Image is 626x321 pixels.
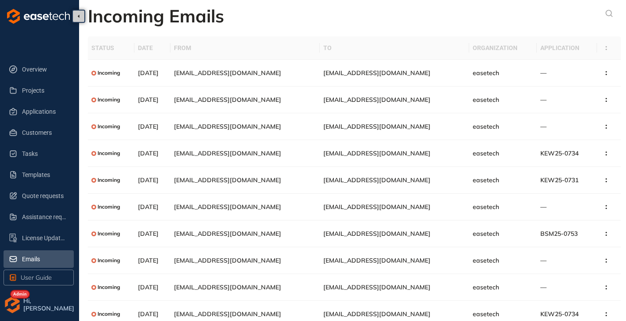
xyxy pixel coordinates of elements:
[22,103,67,120] span: Applications
[138,256,159,264] span: [DATE]
[98,177,120,183] span: Incoming
[98,257,120,263] span: Incoming
[540,203,546,211] span: —
[138,230,159,238] span: [DATE]
[138,123,159,130] span: [DATE]
[473,69,499,77] span: easetech
[473,283,499,291] span: easetech
[22,208,67,226] span: Assistance requests
[323,96,431,104] span: [EMAIL_ADDRESS][DOMAIN_NAME]
[473,256,499,264] span: easetech
[138,96,159,104] span: [DATE]
[323,256,431,264] span: [EMAIL_ADDRESS][DOMAIN_NAME]
[4,296,21,314] img: avatar
[174,96,281,104] span: [EMAIL_ADDRESS][DOMAIN_NAME]
[473,123,499,130] span: easetech
[7,9,70,24] img: logo
[323,69,431,77] span: [EMAIL_ADDRESS][DOMAIN_NAME]
[98,284,120,290] span: Incoming
[320,36,469,60] th: To
[540,256,546,264] span: —
[138,176,159,184] span: [DATE]
[98,123,120,130] span: Incoming
[174,310,281,318] span: [EMAIL_ADDRESS][DOMAIN_NAME]
[473,203,499,211] span: easetech
[473,310,499,318] span: easetech
[98,204,120,210] span: Incoming
[323,310,431,318] span: [EMAIL_ADDRESS][DOMAIN_NAME]
[540,69,546,77] span: —
[134,36,170,60] th: Date
[174,283,281,291] span: [EMAIL_ADDRESS][DOMAIN_NAME]
[22,229,67,247] span: License Update Requests
[98,70,120,76] span: Incoming
[138,203,159,211] span: [DATE]
[473,230,499,238] span: easetech
[174,149,281,157] span: [EMAIL_ADDRESS][DOMAIN_NAME]
[22,82,67,99] span: Projects
[138,283,159,291] span: [DATE]
[22,145,67,162] span: Tasks
[540,176,579,184] span: KEW25-0731
[22,250,67,268] span: Emails
[98,97,120,103] span: Incoming
[540,230,578,238] span: BSM25-0753
[174,230,281,238] span: [EMAIL_ADDRESS][DOMAIN_NAME]
[138,149,159,157] span: [DATE]
[22,61,67,78] span: Overview
[22,124,67,141] span: Customers
[138,69,159,77] span: [DATE]
[22,166,67,184] span: Templates
[22,187,67,205] span: Quote requests
[540,123,546,130] span: —
[138,310,159,318] span: [DATE]
[174,203,281,211] span: [EMAIL_ADDRESS][DOMAIN_NAME]
[323,176,431,184] span: [EMAIL_ADDRESS][DOMAIN_NAME]
[88,36,134,60] th: Status
[4,270,74,285] button: User Guide
[98,231,120,237] span: Incoming
[170,36,320,60] th: From
[540,283,546,291] span: —
[174,123,281,130] span: [EMAIL_ADDRESS][DOMAIN_NAME]
[88,5,224,26] h2: Incoming Emails
[473,176,499,184] span: easetech
[174,69,281,77] span: [EMAIL_ADDRESS][DOMAIN_NAME]
[174,176,281,184] span: [EMAIL_ADDRESS][DOMAIN_NAME]
[323,203,431,211] span: [EMAIL_ADDRESS][DOMAIN_NAME]
[323,123,431,130] span: [EMAIL_ADDRESS][DOMAIN_NAME]
[537,36,597,60] th: Application
[98,150,120,156] span: Incoming
[323,149,431,157] span: [EMAIL_ADDRESS][DOMAIN_NAME]
[540,96,546,104] span: —
[540,310,579,318] span: KEW25-0734
[473,96,499,104] span: easetech
[540,149,579,157] span: KEW25-0734
[174,256,281,264] span: [EMAIL_ADDRESS][DOMAIN_NAME]
[23,297,76,312] span: Hi, [PERSON_NAME]
[98,311,120,317] span: Incoming
[323,283,431,291] span: [EMAIL_ADDRESS][DOMAIN_NAME]
[21,273,52,282] span: User Guide
[473,149,499,157] span: easetech
[469,36,537,60] th: Organization
[323,230,431,238] span: [EMAIL_ADDRESS][DOMAIN_NAME]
